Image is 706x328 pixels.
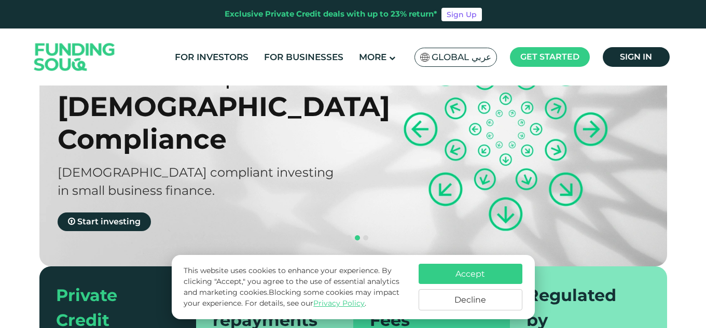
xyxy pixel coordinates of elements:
div: [DEMOGRAPHIC_DATA] Compliance [58,90,371,155]
a: Sign Up [441,8,482,21]
button: navigation [362,234,370,242]
button: navigation [337,234,345,242]
div: in small business finance. [58,181,371,199]
a: For Businesses [261,49,346,66]
a: For Investors [172,49,251,66]
span: Get started [520,52,579,62]
a: Privacy Policy [313,298,365,308]
img: SA Flag [420,53,430,62]
button: navigation [345,234,353,242]
span: Start investing [77,217,141,226]
button: Decline [419,289,522,310]
p: This website uses cookies to enhance your experience. By clicking "Accept," you agree to the use ... [184,265,408,309]
span: For details, see our . [245,298,366,308]
span: Global عربي [432,51,491,63]
div: Exclusive Private Credit deals with up to 23% return* [225,8,437,20]
span: Sign in [620,52,652,62]
button: Accept [419,264,522,284]
img: Logo [24,31,126,83]
a: Start investing [58,212,151,231]
span: More [359,52,386,62]
div: [DEMOGRAPHIC_DATA] compliant investing [58,163,371,181]
a: Sign in [603,47,670,67]
button: navigation [353,234,362,242]
span: Blocking some cookies may impact your experience. [184,288,399,308]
